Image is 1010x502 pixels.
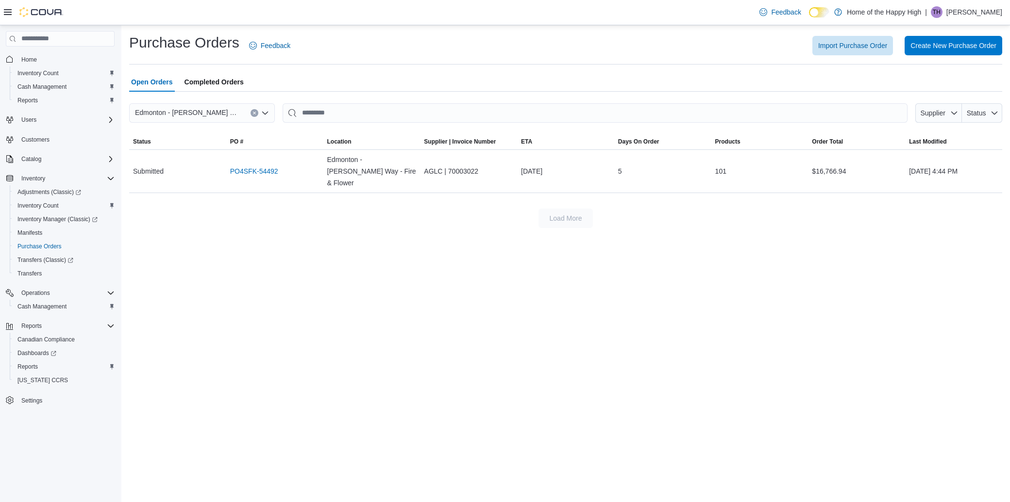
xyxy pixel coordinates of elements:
[2,132,118,146] button: Customers
[17,287,54,299] button: Operations
[17,229,42,237] span: Manifests
[14,227,46,239] a: Manifests
[809,7,829,17] input: Dark Mode
[14,374,115,386] span: Washington CCRS
[327,154,417,189] span: Edmonton - [PERSON_NAME] Way - Fire & Flower
[17,134,53,146] a: Customers
[17,133,115,146] span: Customers
[323,134,421,149] button: Location
[129,134,226,149] button: Status
[17,188,81,196] span: Adjustments (Classic)
[17,53,115,65] span: Home
[226,134,323,149] button: PO #
[17,215,98,223] span: Inventory Manager (Classic)
[14,67,63,79] a: Inventory Count
[517,134,614,149] button: ETA
[808,162,905,181] div: $16,766.94
[21,155,41,163] span: Catalog
[17,349,56,357] span: Dashboards
[14,200,63,211] a: Inventory Count
[10,333,118,346] button: Canadian Compliance
[14,301,115,312] span: Cash Management
[185,72,244,92] span: Completed Orders
[550,213,582,223] span: Load More
[539,209,593,228] button: Load More
[812,36,893,55] button: Import Purchase Order
[17,320,46,332] button: Reports
[521,138,532,146] span: ETA
[17,376,68,384] span: [US_STATE] CCRS
[614,134,711,149] button: Days On Order
[129,33,239,52] h1: Purchase Orders
[261,109,269,117] button: Open list of options
[283,103,908,123] input: This is a search bar. After typing your query, hit enter to filter the results lower in the page.
[251,109,258,117] button: Clear input
[230,165,278,177] a: PO4SFK-54492
[14,95,42,106] a: Reports
[19,7,63,17] img: Cova
[14,95,115,106] span: Reports
[17,114,115,126] span: Users
[14,67,115,79] span: Inventory Count
[14,200,115,211] span: Inventory Count
[17,69,59,77] span: Inventory Count
[17,270,42,277] span: Transfers
[2,152,118,166] button: Catalog
[14,81,115,93] span: Cash Management
[967,109,986,117] span: Status
[17,287,115,299] span: Operations
[14,334,79,345] a: Canadian Compliance
[14,186,85,198] a: Adjustments (Classic)
[21,289,50,297] span: Operations
[517,162,614,181] div: [DATE]
[818,41,887,50] span: Import Purchase Order
[14,254,77,266] a: Transfers (Classic)
[261,41,290,50] span: Feedback
[2,286,118,300] button: Operations
[925,6,927,18] p: |
[135,107,241,118] span: Edmonton - [PERSON_NAME] Way - Fire & Flower
[14,268,46,279] a: Transfers
[21,175,45,182] span: Inventory
[10,94,118,107] button: Reports
[17,320,115,332] span: Reports
[931,6,943,18] div: Tommy Hajdasz
[21,136,50,144] span: Customers
[10,212,118,226] a: Inventory Manager (Classic)
[14,213,115,225] span: Inventory Manager (Classic)
[14,334,115,345] span: Canadian Compliance
[2,172,118,185] button: Inventory
[905,36,1002,55] button: Create New Purchase Order
[17,202,59,210] span: Inventory Count
[424,138,496,146] span: Supplier | Invoice Number
[905,162,1002,181] div: [DATE] 4:44 PM
[14,301,70,312] a: Cash Management
[771,7,801,17] span: Feedback
[10,253,118,267] a: Transfers (Classic)
[2,319,118,333] button: Reports
[715,138,741,146] span: Products
[10,66,118,80] button: Inventory Count
[17,395,46,406] a: Settings
[711,134,808,149] button: Products
[131,72,173,92] span: Open Orders
[21,56,37,64] span: Home
[10,240,118,253] button: Purchase Orders
[17,173,49,184] button: Inventory
[327,138,352,146] span: Location
[17,153,45,165] button: Catalog
[17,83,67,91] span: Cash Management
[2,113,118,127] button: Users
[14,347,60,359] a: Dashboards
[618,138,659,146] span: Days On Order
[10,80,118,94] button: Cash Management
[10,185,118,199] a: Adjustments (Classic)
[14,347,115,359] span: Dashboards
[17,114,40,126] button: Users
[910,41,996,50] span: Create New Purchase Order
[812,138,843,146] span: Order Total
[808,134,905,149] button: Order Total
[420,134,517,149] button: Supplier | Invoice Number
[17,243,62,250] span: Purchase Orders
[14,227,115,239] span: Manifests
